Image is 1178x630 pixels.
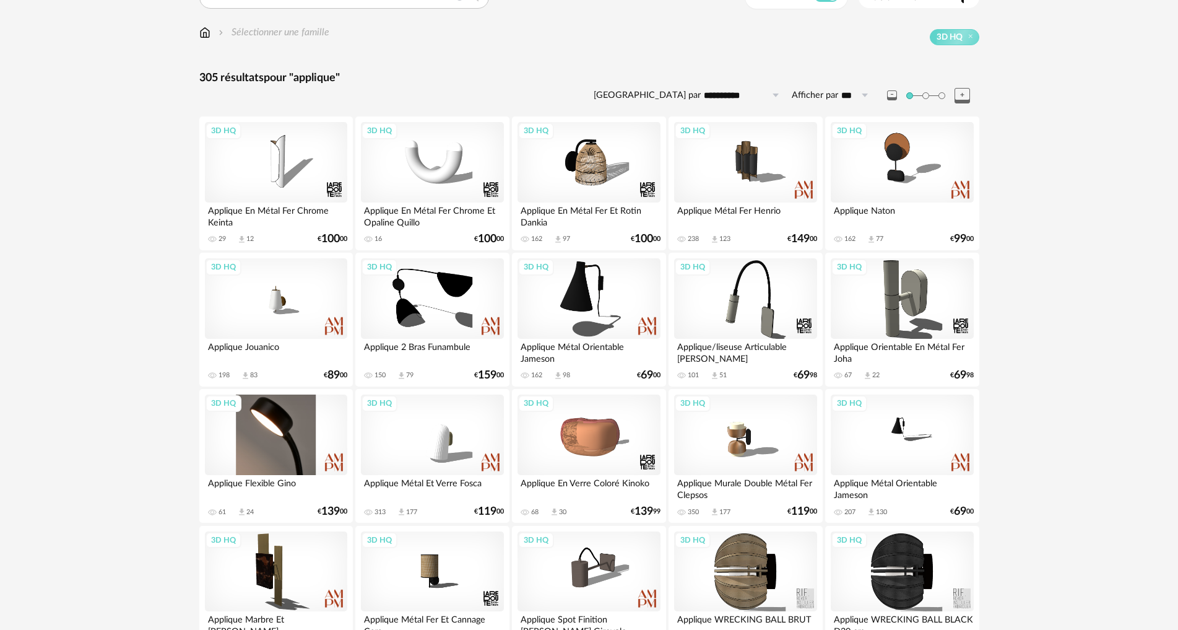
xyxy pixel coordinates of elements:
div: Applique Métal Fer Henrio [674,203,816,227]
div: 3D HQ [362,123,397,139]
a: 3D HQ Applique En Verre Coloré Kinoko 68 Download icon 30 €13999 [512,389,665,523]
div: Applique Métal Orientable Jameson [831,475,973,500]
a: 3D HQ Applique Métal Orientable Jameson 207 Download icon 130 €6900 [825,389,979,523]
span: 100 [634,235,653,243]
span: 119 [791,507,810,516]
div: Applique En Métal Fer Chrome Et Opaline Quillo [361,203,503,227]
div: 313 [375,508,386,517]
div: 123 [719,235,730,243]
div: € 00 [787,507,817,516]
div: 24 [246,508,254,517]
div: 77 [876,235,883,243]
div: € 00 [324,371,347,380]
div: 16 [375,235,382,243]
span: Download icon [867,507,876,517]
div: 198 [219,371,230,380]
div: 3D HQ [518,395,554,411]
a: 3D HQ Applique Métal Orientable Jameson 162 Download icon 98 €6900 [512,253,665,387]
span: Download icon [867,235,876,244]
div: 3D HQ [362,259,397,275]
div: 101 [688,371,699,380]
a: 3D HQ Applique Naton 162 Download icon 77 €9900 [825,116,979,250]
div: 162 [531,371,542,380]
div: 67 [844,371,852,380]
span: 139 [321,507,340,516]
div: Applique Orientable En Métal Fer Joha [831,339,973,364]
div: 3D HQ [206,259,241,275]
div: Applique En Métal Fer Chrome Keinta [205,203,347,227]
span: Download icon [710,371,719,380]
div: Applique Flexible Gino [205,475,347,500]
div: € 00 [318,507,347,516]
div: Applique/liseuse Articulable [PERSON_NAME] [674,339,816,364]
div: Applique Métal Orientable Jameson [518,339,660,364]
div: 3D HQ [675,123,711,139]
a: 3D HQ Applique 2 Bras Funambule 150 Download icon 79 €15900 [355,253,509,387]
div: 177 [719,508,730,517]
div: 3D HQ [831,532,867,548]
div: 22 [872,371,880,380]
a: 3D HQ Applique Murale Double Métal Fer Clepsos 350 Download icon 177 €11900 [669,389,822,523]
div: € 98 [950,371,974,380]
div: 162 [531,235,542,243]
div: 3D HQ [675,395,711,411]
div: 61 [219,508,226,517]
a: 3D HQ Applique Flexible Gino 61 Download icon 24 €13900 [199,389,353,523]
div: 3D HQ [518,532,554,548]
div: € 98 [794,371,817,380]
div: 3D HQ [675,259,711,275]
a: 3D HQ Applique En Métal Fer Chrome Keinta 29 Download icon 12 €10000 [199,116,353,250]
span: 100 [478,235,496,243]
a: 3D HQ Applique En Métal Fer Chrome Et Opaline Quillo 16 €10000 [355,116,509,250]
div: 79 [406,371,414,380]
span: pour "applique" [264,72,340,84]
div: 97 [563,235,570,243]
div: € 00 [318,235,347,243]
span: 119 [478,507,496,516]
div: 3D HQ [206,123,241,139]
div: Applique En Verre Coloré Kinoko [518,475,660,500]
div: 238 [688,235,699,243]
span: Download icon [710,235,719,244]
div: € 00 [787,235,817,243]
div: 83 [250,371,258,380]
img: svg+xml;base64,PHN2ZyB3aWR0aD0iMTYiIGhlaWdodD0iMTYiIHZpZXdCb3g9IjAgMCAxNiAxNiIgZmlsbD0ibm9uZSIgeG... [216,25,226,40]
span: 3D HQ [937,32,963,43]
span: Download icon [710,507,719,517]
label: Afficher par [792,90,838,102]
label: [GEOGRAPHIC_DATA] par [594,90,701,102]
span: 139 [634,507,653,516]
span: 69 [797,371,810,380]
span: 89 [327,371,340,380]
div: Applique Naton [831,203,973,227]
div: 51 [719,371,727,380]
div: 177 [406,508,417,517]
div: 3D HQ [362,532,397,548]
div: € 00 [950,235,974,243]
span: Download icon [237,507,246,517]
a: 3D HQ Applique/liseuse Articulable [PERSON_NAME] 101 Download icon 51 €6998 [669,253,822,387]
a: 3D HQ Applique Métal Fer Henrio 238 Download icon 123 €14900 [669,116,822,250]
div: 3D HQ [675,532,711,548]
div: Applique Jouanico [205,339,347,364]
div: € 00 [637,371,660,380]
div: € 00 [950,507,974,516]
div: 350 [688,508,699,517]
span: Download icon [241,371,250,380]
img: svg+xml;base64,PHN2ZyB3aWR0aD0iMTYiIGhlaWdodD0iMTciIHZpZXdCb3g9IjAgMCAxNiAxNyIgZmlsbD0ibm9uZSIgeG... [199,25,210,40]
span: Download icon [550,507,559,517]
a: 3D HQ Applique En Métal Fer Et Rotin Dankia 162 Download icon 97 €10000 [512,116,665,250]
a: 3D HQ Applique Orientable En Métal Fer Joha 67 Download icon 22 €6998 [825,253,979,387]
span: 159 [478,371,496,380]
div: 29 [219,235,226,243]
span: Download icon [553,371,563,380]
div: 3D HQ [362,395,397,411]
div: € 99 [631,507,660,516]
span: 69 [641,371,653,380]
div: Applique Murale Double Métal Fer Clepsos [674,475,816,500]
span: Download icon [553,235,563,244]
div: € 00 [474,235,504,243]
span: 69 [954,371,966,380]
div: 3D HQ [831,259,867,275]
div: 3D HQ [206,395,241,411]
